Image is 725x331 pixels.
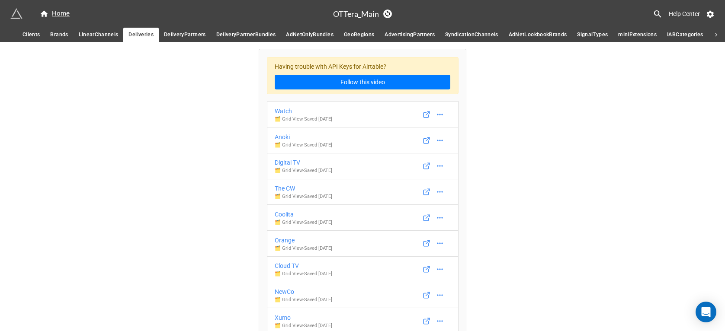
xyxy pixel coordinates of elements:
[275,245,332,252] p: 🗂️ Grid View - Saved [DATE]
[275,219,332,226] p: 🗂️ Grid View - Saved [DATE]
[275,313,332,322] div: Xumo
[267,256,459,283] a: Cloud TV🗂️ Grid View-Saved [DATE]
[667,30,703,39] span: IABCategories
[267,204,459,231] a: Coolita🗂️ Grid View-Saved [DATE]
[385,30,435,39] span: AdvertisingPartners
[383,10,392,18] a: Sync Base Structure
[267,101,459,127] a: Watch🗂️ Grid View-Saved [DATE]
[275,116,332,123] p: 🗂️ Grid View - Saved [DATE]
[275,158,332,167] div: Digital TV
[275,271,332,277] p: 🗂️ Grid View - Saved [DATE]
[275,261,332,271] div: Cloud TV
[267,127,459,153] a: Anoki🗂️ Grid View-Saved [DATE]
[344,30,375,39] span: GeoRegions
[663,6,706,22] a: Help Center
[79,30,119,39] span: LinearChannels
[267,57,459,95] div: Having trouble with API Keys for Airtable?
[267,282,459,308] a: NewCo🗂️ Grid View-Saved [DATE]
[618,30,657,39] span: miniExtensions
[40,9,70,19] div: Home
[509,30,567,39] span: AdNetLookbookBrands
[267,179,459,205] a: The CW🗂️ Grid View-Saved [DATE]
[35,9,75,19] a: Home
[275,193,332,200] p: 🗂️ Grid View - Saved [DATE]
[128,30,154,39] span: Deliveries
[267,230,459,257] a: Orange🗂️ Grid View-Saved [DATE]
[275,75,450,89] a: Follow this video
[22,30,40,39] span: Clients
[275,132,332,142] div: Anoki
[275,106,332,116] div: Watch
[275,142,332,149] p: 🗂️ Grid View - Saved [DATE]
[275,236,332,245] div: Orange
[696,302,716,322] div: Open Intercom Messenger
[275,167,332,174] p: 🗂️ Grid View - Saved [DATE]
[275,296,332,303] p: 🗂️ Grid View - Saved [DATE]
[275,184,332,193] div: The CW
[445,30,498,39] span: SyndicationChannels
[164,30,206,39] span: DeliveryPartners
[333,10,379,18] h3: OTTera_Main
[275,322,332,329] p: 🗂️ Grid View - Saved [DATE]
[50,30,68,39] span: Brands
[17,28,708,42] div: scrollable auto tabs example
[275,287,332,296] div: NewCo
[577,30,608,39] span: SignalTypes
[267,153,459,179] a: Digital TV🗂️ Grid View-Saved [DATE]
[10,8,22,20] img: miniextensions-icon.73ae0678.png
[286,30,334,39] span: AdNetOnlyBundles
[275,210,332,219] div: Coolita
[216,30,276,39] span: DeliveryPartnerBundles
